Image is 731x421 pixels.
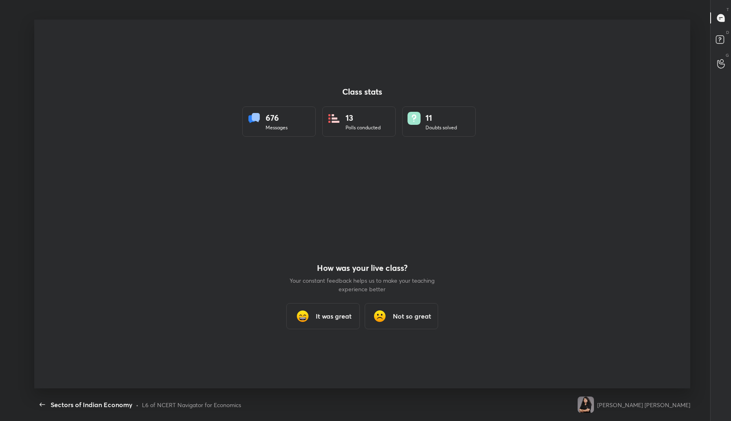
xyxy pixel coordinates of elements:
h4: Class stats [242,87,482,97]
img: grinning_face_with_smiling_eyes_cmp.gif [295,308,311,324]
h3: Not so great [393,311,431,321]
div: • [136,401,139,409]
h4: How was your live class? [289,263,436,273]
h3: It was great [316,311,352,321]
p: T [727,7,729,13]
div: Sectors of Indian Economy [51,400,133,410]
div: Polls conducted [346,124,381,131]
div: 13 [346,112,381,124]
p: G [726,52,729,58]
div: Doubts solved [425,124,457,131]
div: L6 of NCERT Navigator for Economics [142,401,241,409]
div: Messages [266,124,288,131]
img: 5a77a23054704c85928447797e7c5680.jpg [578,397,594,413]
img: doubts.8a449be9.svg [408,112,421,125]
div: 676 [266,112,288,124]
div: 11 [425,112,457,124]
div: [PERSON_NAME] [PERSON_NAME] [597,401,690,409]
p: Your constant feedback helps us to make your teaching experience better [289,276,436,293]
img: statsMessages.856aad98.svg [248,112,261,125]
p: D [726,29,729,35]
img: statsPoll.b571884d.svg [328,112,341,125]
img: frowning_face_cmp.gif [372,308,388,324]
